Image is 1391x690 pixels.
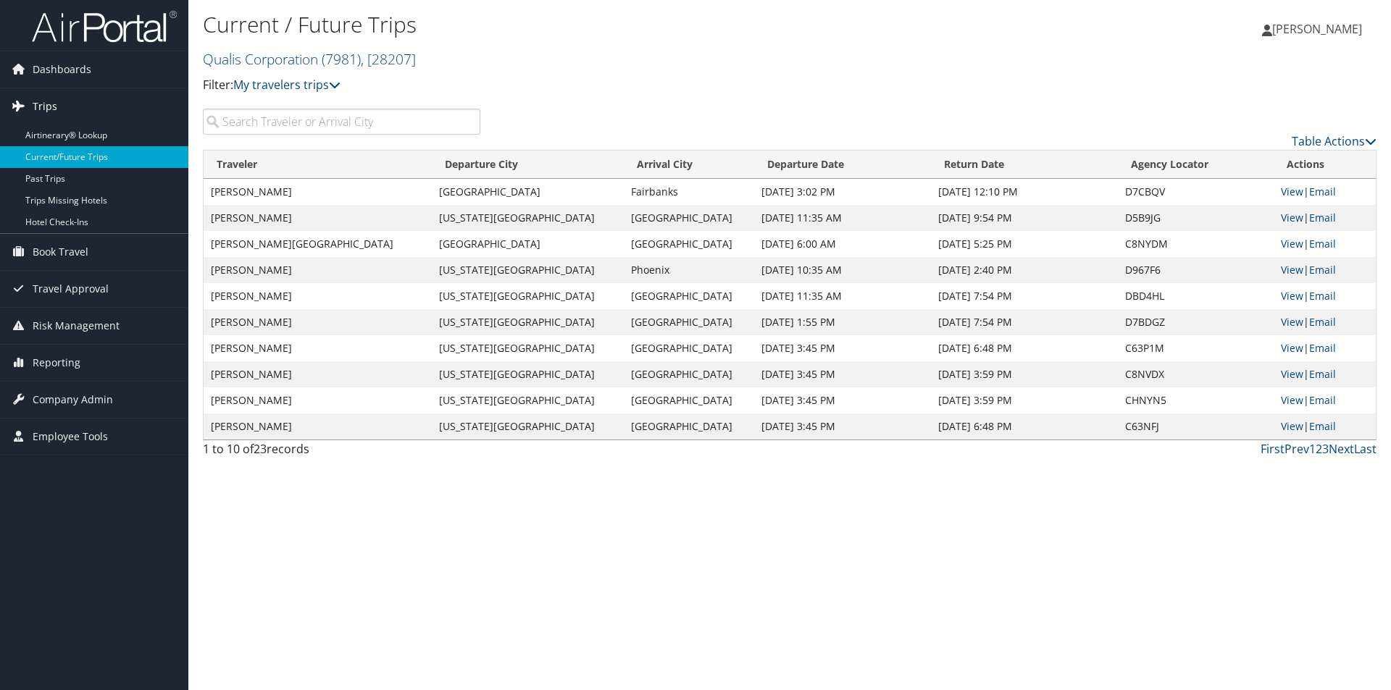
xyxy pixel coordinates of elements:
td: | [1274,205,1376,231]
a: View [1281,367,1303,381]
span: Company Admin [33,382,113,418]
a: 2 [1316,441,1322,457]
a: View [1281,419,1303,433]
th: Arrival City: activate to sort column ascending [624,151,754,179]
span: Dashboards [33,51,91,88]
th: Return Date: activate to sort column ascending [931,151,1118,179]
td: Fairbanks [624,179,754,205]
td: [GEOGRAPHIC_DATA] [624,231,754,257]
td: [PERSON_NAME] [204,257,432,283]
a: Email [1309,315,1336,329]
a: Table Actions [1292,133,1377,149]
th: Traveler: activate to sort column ascending [204,151,432,179]
span: Risk Management [33,308,120,344]
a: Email [1309,237,1336,251]
td: [GEOGRAPHIC_DATA] [624,309,754,335]
td: | [1274,361,1376,387]
td: D7CBQV [1118,179,1274,205]
td: [US_STATE][GEOGRAPHIC_DATA] [432,387,624,413]
td: [DATE] 2:40 PM [931,257,1118,283]
td: CHNYN5 [1118,387,1274,413]
td: | [1274,387,1376,413]
a: Email [1309,211,1336,224]
td: [DATE] 6:00 AM [754,231,931,257]
td: [US_STATE][GEOGRAPHIC_DATA] [432,361,624,387]
td: | [1274,231,1376,257]
td: [PERSON_NAME] [204,361,432,387]
a: Email [1309,367,1336,381]
td: | [1274,309,1376,335]
td: C8NYDM [1118,231,1274,257]
a: View [1281,315,1303,329]
div: 1 to 10 of records [203,440,480,465]
span: Employee Tools [33,418,108,455]
td: [US_STATE][GEOGRAPHIC_DATA] [432,283,624,309]
td: [GEOGRAPHIC_DATA] [432,179,624,205]
td: [US_STATE][GEOGRAPHIC_DATA] [432,205,624,231]
td: [GEOGRAPHIC_DATA] [624,361,754,387]
a: Next [1329,441,1354,457]
td: [DATE] 7:54 PM [931,283,1118,309]
img: airportal-logo.png [32,9,177,43]
td: [PERSON_NAME][GEOGRAPHIC_DATA] [204,231,432,257]
a: View [1281,341,1303,355]
a: View [1281,393,1303,407]
a: View [1281,289,1303,303]
td: [DATE] 3:45 PM [754,335,931,361]
a: 3 [1322,441,1329,457]
td: [DATE] 1:55 PM [754,309,931,335]
a: Email [1309,263,1336,277]
td: [DATE] 11:35 AM [754,283,931,309]
td: [DATE] 3:59 PM [931,387,1118,413]
td: | [1274,179,1376,205]
td: [DATE] 7:54 PM [931,309,1118,335]
td: [DATE] 6:48 PM [931,335,1118,361]
td: [PERSON_NAME] [204,283,432,309]
td: [DATE] 12:10 PM [931,179,1118,205]
td: [US_STATE][GEOGRAPHIC_DATA] [432,413,624,439]
th: Agency Locator: activate to sort column ascending [1118,151,1274,179]
a: View [1281,185,1303,198]
td: [DATE] 3:45 PM [754,387,931,413]
td: [DATE] 3:45 PM [754,361,931,387]
td: [US_STATE][GEOGRAPHIC_DATA] [432,335,624,361]
span: ( 7981 ) [322,49,361,69]
a: Prev [1285,441,1309,457]
h1: Current / Future Trips [203,9,985,40]
td: [PERSON_NAME] [204,309,432,335]
a: Email [1309,393,1336,407]
td: [DATE] 11:35 AM [754,205,931,231]
span: Reporting [33,345,80,381]
td: | [1274,413,1376,439]
th: Actions [1274,151,1376,179]
a: My travelers trips [233,77,341,93]
td: C63NFJ [1118,413,1274,439]
a: Email [1309,419,1336,433]
span: Trips [33,88,57,125]
td: [GEOGRAPHIC_DATA] [624,413,754,439]
td: [GEOGRAPHIC_DATA] [624,283,754,309]
td: | [1274,283,1376,309]
a: Qualis Corporation [203,49,416,69]
span: Travel Approval [33,271,109,307]
a: 1 [1309,441,1316,457]
td: D967F6 [1118,257,1274,283]
td: [DATE] 6:48 PM [931,413,1118,439]
td: [DATE] 9:54 PM [931,205,1118,231]
span: , [ 28207 ] [361,49,416,69]
td: | [1274,335,1376,361]
td: [GEOGRAPHIC_DATA] [624,205,754,231]
td: DBD4HL [1118,283,1274,309]
td: [DATE] 3:59 PM [931,361,1118,387]
a: View [1281,237,1303,251]
a: Last [1354,441,1377,457]
th: Departure City: activate to sort column ascending [432,151,624,179]
td: [GEOGRAPHIC_DATA] [624,387,754,413]
td: [PERSON_NAME] [204,387,432,413]
td: Phoenix [624,257,754,283]
input: Search Traveler or Arrival City [203,109,480,135]
td: | [1274,257,1376,283]
td: [PERSON_NAME] [204,335,432,361]
td: [US_STATE][GEOGRAPHIC_DATA] [432,257,624,283]
a: [PERSON_NAME] [1262,7,1377,51]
